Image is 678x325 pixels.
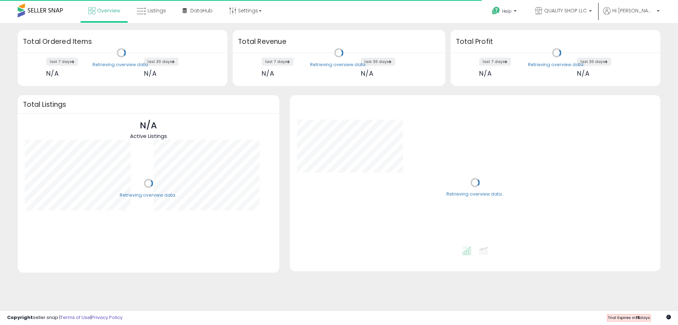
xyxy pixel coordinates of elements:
[120,192,177,198] div: Retrieving overview data..
[7,314,123,321] div: seller snap | |
[486,1,524,23] a: Help
[612,7,655,14] span: Hi [PERSON_NAME]
[148,7,166,14] span: Listings
[446,191,504,198] div: Retrieving overview data..
[608,315,650,320] span: Trial Expires in days
[544,7,587,14] span: QUALITY SHOP LLC
[310,62,368,68] div: Retrieving overview data..
[60,314,90,321] a: Terms of Use
[190,7,213,14] span: DataHub
[502,8,512,14] span: Help
[492,6,500,15] i: Get Help
[528,62,585,68] div: Retrieving overview data..
[91,314,123,321] a: Privacy Policy
[636,315,640,320] b: 15
[603,7,660,23] a: Hi [PERSON_NAME]
[93,62,150,68] div: Retrieving overview data..
[7,314,33,321] strong: Copyright
[97,7,120,14] span: Overview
